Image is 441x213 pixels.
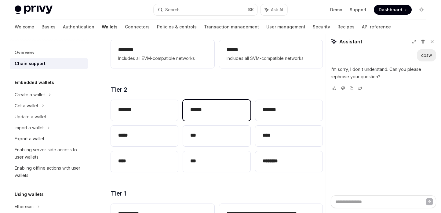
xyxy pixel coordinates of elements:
[154,4,258,15] button: Search...⌘K
[10,47,88,58] a: Overview
[111,189,126,198] span: Tier 1
[337,20,355,34] a: Recipes
[330,7,342,13] a: Demo
[15,135,44,142] div: Export a wallet
[102,20,118,34] a: Wallets
[421,52,432,58] div: cbsw
[266,20,305,34] a: User management
[271,7,283,13] span: Ask AI
[15,191,44,198] h5: Using wallets
[426,198,433,205] button: Send message
[111,85,127,94] span: Tier 2
[63,20,94,34] a: Authentication
[15,20,34,34] a: Welcome
[15,124,44,131] div: Import a wallet
[313,20,330,34] a: Security
[15,79,54,86] h5: Embedded wallets
[15,49,34,56] div: Overview
[350,7,366,13] a: Support
[125,20,150,34] a: Connectors
[204,20,259,34] a: Transaction management
[10,144,88,163] a: Enabling server-side access to user wallets
[219,40,323,68] a: **** *Includes all SVM-compatible networks
[10,163,88,181] a: Enabling offline actions with user wallets
[15,164,84,179] div: Enabling offline actions with user wallets
[15,102,38,109] div: Get a wallet
[111,40,214,68] a: **** ***Includes all EVM-compatible networks
[15,91,45,98] div: Create a wallet
[165,6,182,13] div: Search...
[118,55,207,62] span: Includes all EVM-compatible networks
[15,60,46,67] div: Chain support
[42,20,56,34] a: Basics
[15,203,34,210] div: Ethereum
[10,58,88,69] a: Chain support
[261,4,287,15] button: Ask AI
[15,146,84,161] div: Enabling server-side access to user wallets
[374,5,412,15] a: Dashboard
[417,5,426,15] button: Toggle dark mode
[15,113,46,120] div: Update a wallet
[247,7,254,12] span: ⌘ K
[15,6,53,14] img: light logo
[362,20,391,34] a: API reference
[157,20,197,34] a: Policies & controls
[227,55,315,62] span: Includes all SVM-compatible networks
[10,133,88,144] a: Export a wallet
[379,7,402,13] span: Dashboard
[331,66,436,80] p: I'm sorry, I don't understand. Can you please rephrase your question?
[339,38,362,45] span: Assistant
[10,111,88,122] a: Update a wallet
